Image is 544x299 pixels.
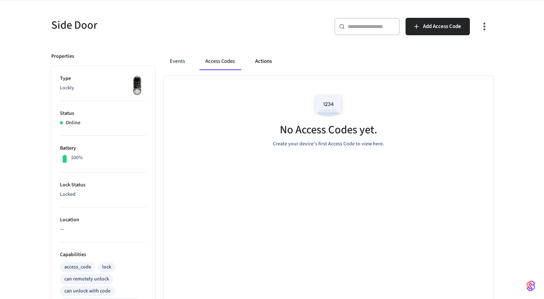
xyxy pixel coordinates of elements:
[164,53,493,70] div: ant example
[423,22,461,31] span: Add Access Code
[60,216,146,224] p: Location
[66,119,80,127] p: Online
[200,53,241,70] button: Access Codes
[60,110,146,117] p: Status
[64,287,110,295] div: can unlock with code
[60,181,146,189] p: Lock Status
[280,122,377,137] h5: No Access Codes yet.
[406,18,470,35] button: Add Access Code
[527,280,535,292] img: SeamLogoGradient.69752ec5.svg
[71,154,83,162] p: 100%
[60,251,146,259] p: Capabilities
[60,226,146,233] p: —
[164,53,191,70] button: Events
[51,18,268,33] h5: Side Door
[249,53,278,70] button: Actions
[60,145,146,152] p: Battery
[51,53,74,60] p: Properties
[102,263,111,271] div: lock
[128,75,146,97] img: Lockly Vision Lock, Front
[60,191,146,198] p: Locked
[60,84,146,92] p: Lockly
[273,140,384,148] p: Create your device's first Access Code to view here.
[60,75,146,82] p: Type
[64,263,91,271] div: access_code
[312,90,345,121] img: Access Codes Empty State
[64,275,109,283] div: can remotely unlock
